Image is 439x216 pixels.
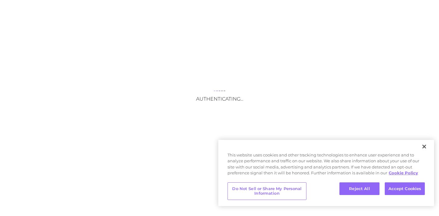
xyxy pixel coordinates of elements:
div: Privacy [218,140,434,206]
div: This website uses cookies and other tracking technologies to enhance user experience and to analy... [218,152,434,179]
button: Close [417,140,431,153]
button: Accept Cookies [385,182,425,195]
button: Do Not Sell or Share My Personal Information, Opens the preference center dialog [228,182,306,200]
div: Cookie banner [218,140,434,206]
button: Reject All [339,182,380,195]
h3: Authenticating... [158,96,281,102]
a: More information about your privacy, opens in a new tab [389,170,418,175]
